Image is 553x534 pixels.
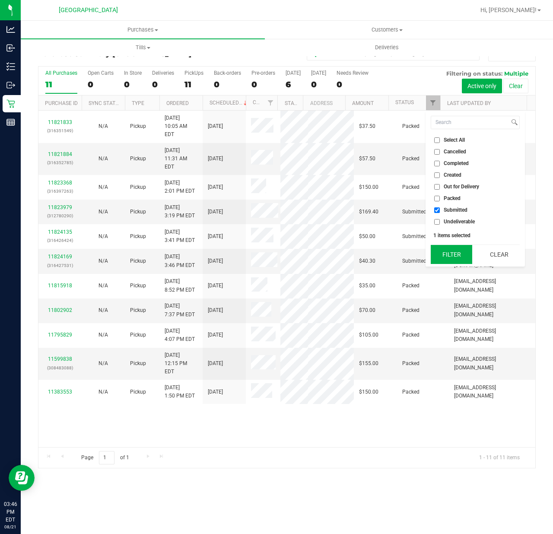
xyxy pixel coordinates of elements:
div: 0 [124,79,142,89]
span: Not Applicable [99,360,108,366]
inline-svg: Analytics [6,25,15,34]
a: 11823979 [48,204,72,210]
span: Created [444,172,461,178]
th: Address [303,95,345,111]
span: [DATE] [208,388,223,396]
span: Page of 1 [74,451,136,464]
span: $169.40 [359,208,378,216]
a: Sync Status [89,100,122,106]
input: Select All [434,137,440,143]
span: [DATE] 1:50 PM EDT [165,384,195,400]
span: [DATE] [208,208,223,216]
span: Pickup [130,388,146,396]
h3: Purchase Summary: [38,50,204,58]
span: Not Applicable [99,209,108,215]
div: 0 [88,79,114,89]
button: N/A [99,331,108,339]
p: 08/21 [4,524,17,530]
div: 0 [152,79,174,89]
span: $35.00 [359,282,375,290]
div: 6 [286,79,301,89]
div: 11 [184,79,203,89]
div: [DATE] [286,70,301,76]
inline-svg: Inventory [6,62,15,71]
a: Ordered [166,100,189,106]
div: Open Carts [88,70,114,76]
div: 11 [45,79,77,89]
p: (308483088) [44,364,76,372]
span: Submitted [402,232,426,241]
button: Clear [478,245,520,264]
div: PickUps [184,70,203,76]
a: Customers [265,21,509,39]
p: (316426424) [44,236,76,245]
a: 11821884 [48,151,72,157]
input: 1 [99,451,114,464]
span: [DATE] [208,306,223,315]
span: Hi, [PERSON_NAME]! [480,6,537,13]
span: Pickup [130,208,146,216]
span: [EMAIL_ADDRESS][DOMAIN_NAME] [454,327,530,343]
span: Deliveries [363,44,410,51]
a: Scheduled [210,100,249,106]
span: Cancelled [444,149,466,154]
span: [DATE] [208,257,223,265]
a: 11795829 [48,332,72,338]
input: Out for Delivery [434,184,440,190]
div: 1 items selected [433,232,517,238]
span: Packed [402,359,420,368]
a: Amount [352,100,374,106]
span: Not Applicable [99,258,108,264]
div: Pre-orders [251,70,275,76]
a: 11802902 [48,307,72,313]
button: Filter [431,245,472,264]
a: Filter [263,95,277,110]
button: N/A [99,257,108,265]
span: [DATE] [208,122,223,130]
span: [DATE] [208,359,223,368]
button: N/A [99,183,108,191]
span: Pickup [130,183,146,191]
span: $57.50 [359,155,375,163]
span: Submitted [444,207,467,213]
span: [DATE] 7:37 PM EDT [165,302,195,318]
span: $105.00 [359,331,378,339]
span: $50.00 [359,232,375,241]
div: Deliveries [152,70,174,76]
button: N/A [99,359,108,368]
span: Pickup [130,257,146,265]
span: [EMAIL_ADDRESS][DOMAIN_NAME] [454,384,530,400]
inline-svg: Inbound [6,44,15,52]
span: Not Applicable [99,156,108,162]
span: [GEOGRAPHIC_DATA] [59,6,118,14]
span: Packed [402,388,420,396]
input: Undeliverable [434,219,440,225]
inline-svg: Reports [6,118,15,127]
span: [EMAIL_ADDRESS][DOMAIN_NAME] [454,302,530,318]
span: [EMAIL_ADDRESS][DOMAIN_NAME] [454,355,530,372]
a: 11824135 [48,229,72,235]
button: Clear [503,79,528,93]
p: (316352785) [44,159,76,167]
div: All Purchases [45,70,77,76]
button: N/A [99,388,108,396]
div: In Store [124,70,142,76]
p: (316427531) [44,261,76,270]
inline-svg: Outbound [6,81,15,89]
span: Pickup [130,155,146,163]
p: 03:46 PM EDT [4,500,17,524]
span: Select All [444,137,465,143]
span: Submitted [402,208,426,216]
span: Pickup [130,306,146,315]
span: Packed [402,122,420,130]
span: [DATE] [208,183,223,191]
a: Status [395,99,414,105]
p: (316351549) [44,127,76,135]
a: 11824169 [48,254,72,260]
span: [EMAIL_ADDRESS][DOMAIN_NAME] [454,277,530,294]
div: Back-orders [214,70,241,76]
a: Tills [21,38,265,57]
span: $37.50 [359,122,375,130]
p: (316397263) [44,187,76,195]
button: N/A [99,122,108,130]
